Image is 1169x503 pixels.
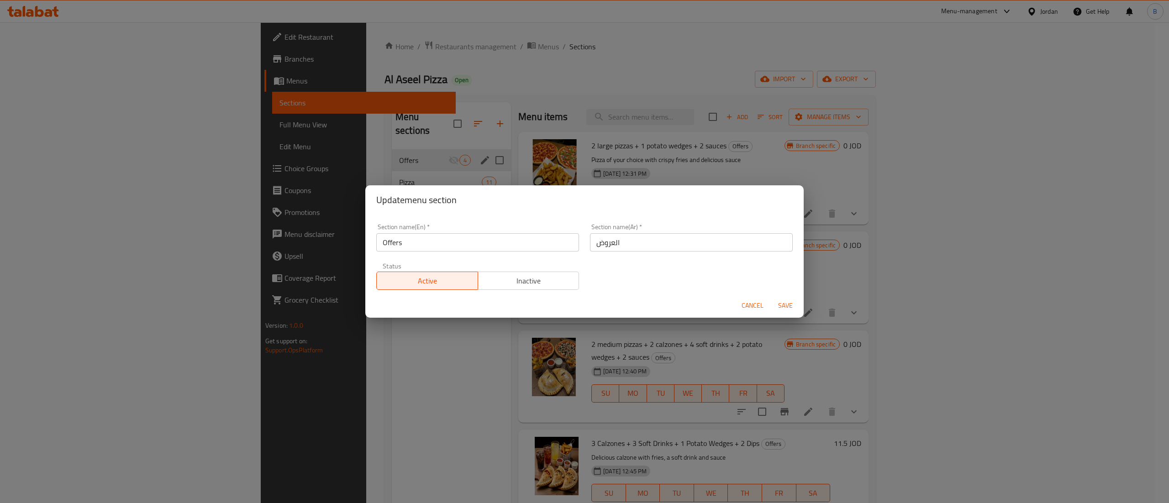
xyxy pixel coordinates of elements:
[738,297,767,314] button: Cancel
[376,233,579,251] input: Please enter section name(en)
[380,274,474,288] span: Active
[478,272,579,290] button: Inactive
[774,300,796,311] span: Save
[590,233,793,251] input: Please enter section name(ar)
[771,297,800,314] button: Save
[376,193,793,207] h2: Update menu section
[376,272,478,290] button: Active
[742,300,764,311] span: Cancel
[482,274,576,288] span: Inactive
